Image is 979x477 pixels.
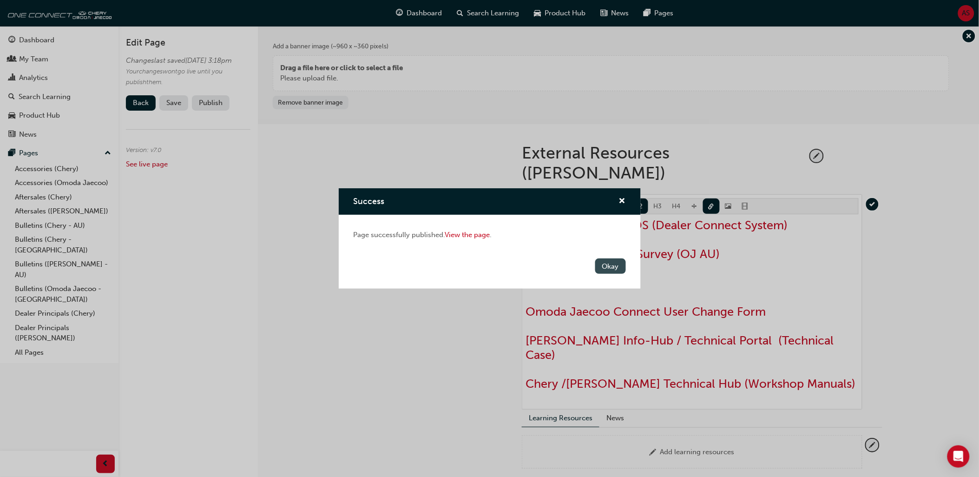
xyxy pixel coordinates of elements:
[619,196,626,207] button: cross-icon
[339,188,641,289] div: Success
[354,231,492,239] span: Page successfully published. .
[445,231,490,239] a: View the page
[947,445,970,468] div: Open Intercom Messenger
[354,196,385,206] span: Success
[595,258,626,274] button: Okay
[619,198,626,206] span: cross-icon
